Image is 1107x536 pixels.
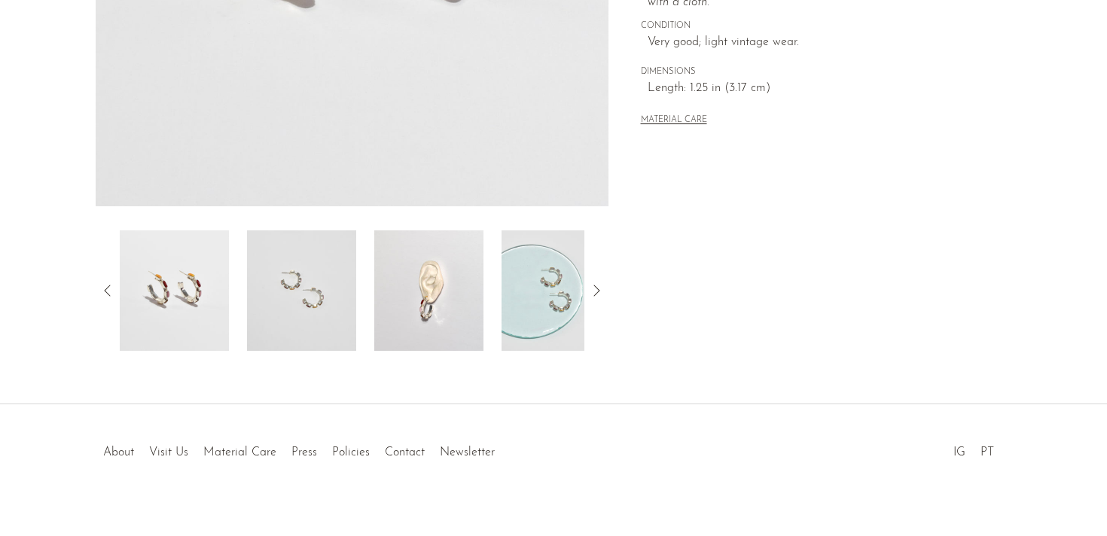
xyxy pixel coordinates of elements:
a: Material Care [203,446,276,458]
a: PT [980,446,994,458]
img: Multi Stone Hoop Earrings [374,230,483,351]
span: CONDITION [641,20,980,33]
span: Very good; light vintage wear. [648,33,980,53]
a: About [103,446,134,458]
button: MATERIAL CARE [641,115,707,126]
img: Multi Stone Hoop Earrings [502,230,611,351]
a: IG [953,446,965,458]
a: Visit Us [149,446,188,458]
span: Length: 1.25 in (3.17 cm) [648,79,980,99]
a: Press [291,446,317,458]
a: Policies [332,446,370,458]
img: Multi Stone Hoop Earrings [247,230,356,351]
a: Contact [385,446,425,458]
span: DIMENSIONS [641,65,980,79]
ul: Quick links [96,434,502,463]
img: Multi Stone Hoop Earrings [120,230,229,351]
ul: Social Medias [946,434,1002,463]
